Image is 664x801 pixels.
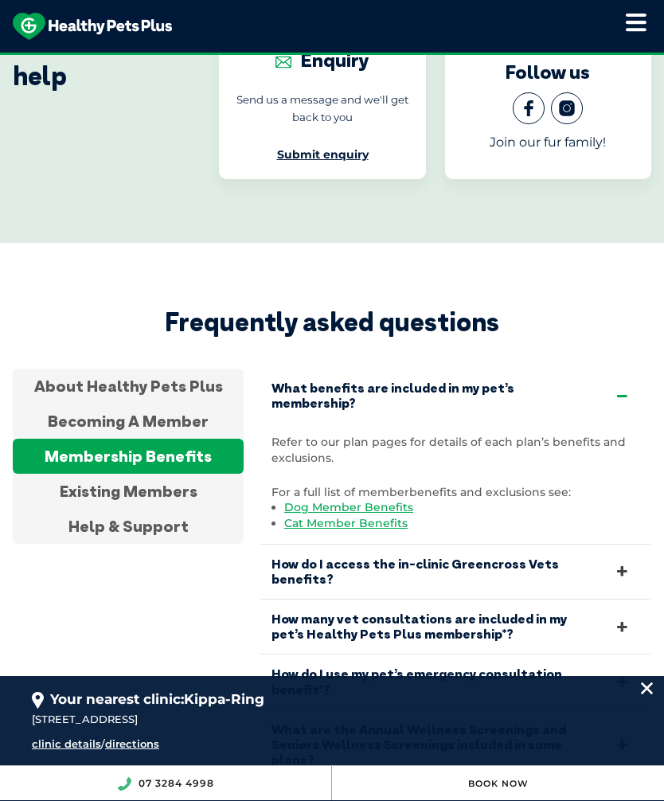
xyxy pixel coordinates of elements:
[32,711,632,729] div: [STREET_ADDRESS]
[275,54,291,70] img: Enquiry
[13,369,244,404] div: About Healthy Pets Plus
[490,134,606,151] p: Join our fur family!
[260,369,651,423] a: What benefits are included in my pet’s membership?
[13,307,651,337] h2: Frequently asked questions
[260,600,651,654] a: How many vet consultations are included in my pet’s Healthy Pets Plus membership*?
[506,61,590,83] div: Follow us
[32,736,392,753] div: /
[13,439,244,474] div: Membership Benefits
[277,147,369,162] a: Submit enquiry
[271,435,626,465] span: Refer to our plan pages for details of each plan’s benefits and exclusions.
[13,404,244,439] div: Becoming A Member
[139,777,214,789] a: 07 3284 4998
[284,516,408,530] a: Cat Member Benefits
[260,545,651,599] a: How do I access the in-clinic Greencross Vets benefits?
[260,654,651,709] a: How do I use my pet’s emergency consultation benefit*?
[409,485,571,499] span: benefits and exclusions see:
[13,13,172,40] img: hpp-logo
[284,500,413,514] a: Dog Member Benefits
[236,93,408,123] span: Send us a message and we'll get back to you
[32,676,632,710] div: Your nearest clinic:
[32,692,44,709] img: location_pin.svg
[468,778,529,789] a: Book Now
[271,485,409,499] span: For a full list of member
[105,737,159,750] a: directions
[275,49,369,72] div: Enquiry
[35,53,630,67] span: Proactive, preventative wellness program designed to keep your pet healthier and happier for longer
[13,509,244,544] div: Help & Support
[184,691,264,707] span: Kippa-Ring
[117,777,131,791] img: location_phone.svg
[641,682,653,694] img: location_close.svg
[32,737,101,750] a: clinic details
[13,474,244,509] div: Existing Members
